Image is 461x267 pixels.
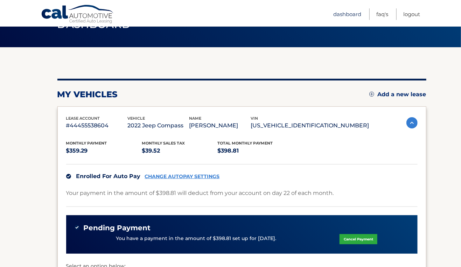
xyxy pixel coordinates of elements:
[57,89,118,100] h2: my vehicles
[376,8,388,20] a: FAQ's
[369,91,426,98] a: Add a new lease
[116,235,276,243] p: You have a payment in the amount of $398.81 set up for [DATE].
[403,8,420,20] a: Logout
[218,146,294,156] p: $398.81
[251,116,258,121] span: vin
[251,121,369,131] p: [US_VEHICLE_IDENTIFICATION_NUMBER]
[41,5,114,25] a: Cal Automotive
[66,146,142,156] p: $359.29
[76,173,141,180] span: Enrolled For Auto Pay
[128,116,145,121] span: vehicle
[142,146,218,156] p: $39.52
[66,121,128,131] p: #44455538604
[66,116,100,121] span: lease account
[145,174,220,180] a: CHANGE AUTOPAY SETTINGS
[189,116,202,121] span: name
[128,121,189,131] p: 2022 Jeep Compass
[75,225,79,230] img: check-green.svg
[189,121,251,131] p: [PERSON_NAME]
[66,141,107,146] span: Monthly Payment
[218,141,273,146] span: Total Monthly Payment
[84,224,151,232] span: Pending Payment
[333,8,361,20] a: Dashboard
[406,117,418,128] img: accordion-active.svg
[66,174,71,179] img: check.svg
[142,141,185,146] span: Monthly sales Tax
[340,234,377,244] a: Cancel Payment
[66,188,334,198] p: Your payment in the amount of $398.81 will deduct from your account on day 22 of each month.
[369,92,374,97] img: add.svg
